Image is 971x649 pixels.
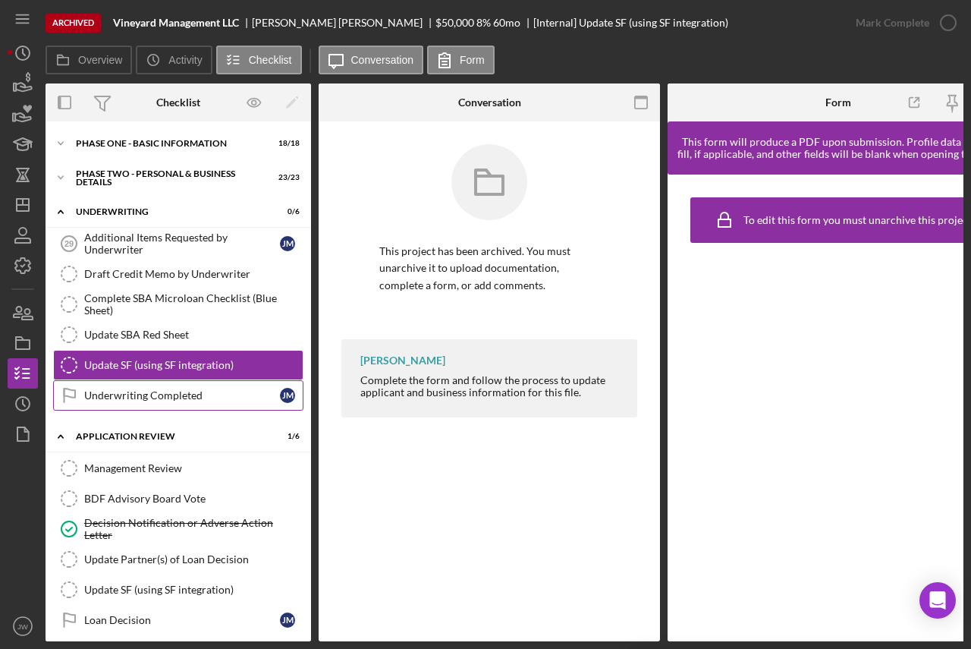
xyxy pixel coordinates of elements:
[46,46,132,74] button: Overview
[427,46,495,74] button: Form
[841,8,963,38] button: Mark Complete
[8,611,38,641] button: JW
[78,54,122,66] label: Overview
[435,17,474,29] div: $50,000
[53,228,303,259] a: 29Additional Items Requested by UnderwriterJM
[856,8,929,38] div: Mark Complete
[84,553,303,566] div: Update Partner(s) of Loan Decision
[476,17,491,29] div: 8 %
[84,584,303,596] div: Update SF (using SF integration)
[76,207,262,216] div: Underwriting
[249,54,292,66] label: Checklist
[319,46,424,74] button: Conversation
[53,320,303,350] a: Update SBA Red Sheet
[84,359,303,371] div: Update SF (using SF integration)
[53,380,303,411] a: Underwriting CompletedJM
[458,96,521,109] div: Conversation
[460,54,485,66] label: Form
[280,613,295,628] div: J M
[280,388,295,403] div: J M
[53,453,303,484] a: Management Review
[360,354,445,367] div: [PERSON_NAME]
[53,575,303,605] a: Update SF (using SF integration)
[156,96,200,109] div: Checklist
[84,462,303,474] div: Management Review
[64,239,74,248] tspan: 29
[272,173,300,182] div: 23 / 23
[76,169,262,187] div: PHASE TWO - PERSONAL & BUSINESS DETAILS
[46,14,101,33] div: Archived
[53,605,303,635] a: Loan DecisionJM
[84,493,303,505] div: BDF Advisory Board Vote
[168,54,202,66] label: Activity
[272,207,300,216] div: 0 / 6
[136,46,212,74] button: Activity
[252,17,435,29] div: [PERSON_NAME] [PERSON_NAME]
[919,582,956,619] div: Open Intercom Messenger
[53,514,303,544] a: Decision Notification or Adverse Action Letter
[53,484,303,514] a: BDF Advisory Board Vote
[53,289,303,320] a: Complete SBA Microloan Checklist (Blue Sheet)
[53,259,303,289] a: Draft Credit Memo by Underwriter
[493,17,520,29] div: 60 mo
[84,614,280,626] div: Loan Decision
[84,232,280,256] div: Additional Items Requested by Underwriter
[113,17,239,29] b: Vineyard Management LLC
[351,54,414,66] label: Conversation
[53,350,303,380] a: Update SF (using SF integration)
[84,389,280,402] div: Underwriting Completed
[84,268,303,280] div: Draft Credit Memo by Underwriter
[76,139,262,148] div: Phase One - Basic Information
[84,517,303,541] div: Decision Notification or Adverse Action Letter
[360,374,622,399] div: Complete the form and follow the process to update applicant and business information for this file.
[825,96,851,109] div: Form
[53,544,303,575] a: Update Partner(s) of Loan Decision
[533,17,728,29] div: [Internal] Update SF (using SF integration)
[280,236,295,251] div: J M
[17,622,29,631] text: JW
[216,46,302,74] button: Checklist
[84,329,303,341] div: Update SBA Red Sheet
[272,432,300,441] div: 1 / 6
[379,243,599,294] p: This project has been archived. You must unarchive it to upload documentation, complete a form, o...
[272,139,300,148] div: 18 / 18
[76,432,262,441] div: Application Review
[84,292,303,317] div: Complete SBA Microloan Checklist (Blue Sheet)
